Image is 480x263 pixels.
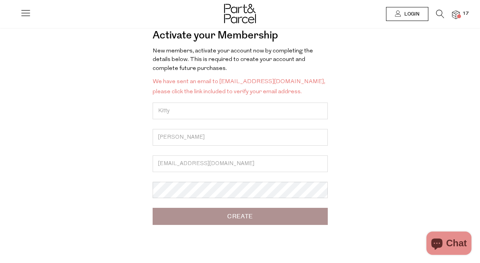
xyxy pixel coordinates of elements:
[224,4,256,23] img: Part&Parcel
[153,47,328,73] p: New members, activate your account now by completing the details below. This is required to creat...
[153,103,328,119] input: First Name
[402,11,419,17] span: Login
[461,10,471,17] span: 17
[452,10,460,19] a: 17
[153,26,278,44] a: Activate your Membership
[153,77,328,97] li: We have sent an email to [EMAIL_ADDRESS][DOMAIN_NAME], please click the link included to verify y...
[153,155,328,172] input: Email
[153,129,328,146] input: Last Name
[386,7,428,21] a: Login
[424,232,474,257] inbox-online-store-chat: Shopify online store chat
[153,208,328,225] input: Create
